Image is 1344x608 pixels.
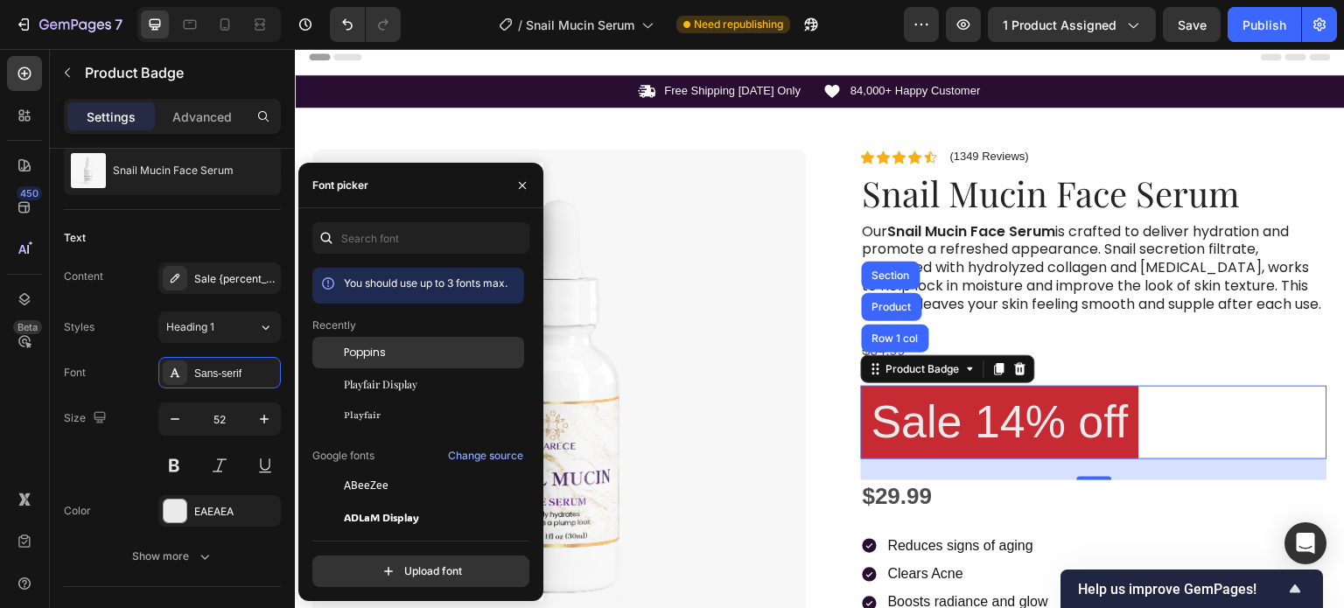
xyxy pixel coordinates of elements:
button: 1 product assigned [988,7,1156,42]
span: ADLaM Display [344,509,419,525]
img: website_grey.svg [28,45,42,59]
span: Playfair [344,408,381,423]
img: tab_domain_overview_orange.svg [47,101,61,115]
span: ABeeZee [344,478,388,493]
p: Advanced [172,108,232,126]
div: Size [64,407,110,430]
button: Save [1163,7,1221,42]
div: Section [574,221,619,232]
div: Change source [448,448,523,464]
div: Show more [132,548,213,565]
div: 450 [17,186,42,200]
div: Beta [13,320,42,334]
button: Change source [447,445,524,466]
span: Need republishing [694,17,783,32]
div: Row 1 col [574,284,627,295]
div: Content [64,269,103,284]
button: Heading 1 [158,311,281,343]
div: Font picker [312,178,368,193]
p: Our is crafted to deliver hydration and promote a refreshed appearance. Snail secretion filtrate,... [568,174,1031,265]
div: Product [574,253,620,263]
p: Product Badge [85,62,274,83]
div: Styles [64,319,94,335]
pre: Sale 14% off [566,337,844,410]
button: Show survey - Help us improve GemPages! [1078,578,1305,599]
span: / [518,16,522,34]
button: Publish [1228,7,1301,42]
iframe: Design area [295,49,1344,608]
div: Domain Overview [66,103,157,115]
div: Text [64,230,86,246]
button: Show more [64,541,281,572]
span: Snail Mucin Serum [526,16,634,34]
div: Font [64,365,86,381]
p: Boosts radiance and glow [593,545,753,563]
p: Recently [312,318,356,333]
p: Snail Mucin Face Serum [113,164,234,177]
p: 7 [115,14,122,35]
img: product feature img [71,153,106,188]
p: Clears Acne [593,517,753,535]
button: Upload font [312,556,529,587]
div: Color [64,503,91,519]
span: 1 product assigned [1003,16,1116,34]
span: Playfair Display [344,376,417,392]
p: Settings [87,108,136,126]
span: Heading 1 [166,319,214,335]
div: Domain: [DOMAIN_NAME] [45,45,192,59]
p: Google fonts [312,448,374,464]
div: Keywords by Traffic [193,103,295,115]
div: Undo/Redo [330,7,401,42]
div: $29.99 [566,431,1032,465]
p: (1349 Reviews) [655,101,734,115]
img: tab_keywords_by_traffic_grey.svg [174,101,188,115]
span: Poppins [344,345,386,360]
div: Publish [1242,16,1286,34]
div: v 4.0.25 [49,28,86,42]
span: Save [1178,17,1207,32]
div: $34.99 [566,288,1032,317]
input: Search font [312,222,529,254]
strong: Snail Mucin Face Serum [593,172,761,192]
img: logo_orange.svg [28,28,42,42]
h1: Snail Mucin Face Serum [566,120,1032,169]
div: Sans-serif [194,366,276,381]
p: Reduces signs of aging [593,488,753,507]
span: You should use up to 3 fonts max. [344,276,507,290]
span: Help us improve GemPages! [1078,581,1284,598]
div: Open Intercom Messenger [1284,522,1326,564]
div: Product Badge [588,312,668,328]
div: EAEAEA [194,504,276,520]
div: Upload font [380,563,462,580]
button: 7 [7,7,130,42]
div: Sale {percent_discount} off [194,271,276,287]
